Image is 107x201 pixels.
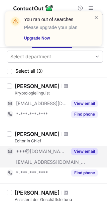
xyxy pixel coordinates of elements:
p: Please upgrade your plan [24,24,86,31]
span: Select all (3) [15,68,43,74]
img: warning [10,16,21,27]
span: [EMAIL_ADDRESS][DOMAIN_NAME] [16,159,86,165]
button: Reveal Button [71,111,98,118]
div: Kryptologielinguist [15,90,103,96]
a: Upgrade Now [24,35,86,42]
img: ContactOut v5.3.10 [13,4,53,12]
div: [PERSON_NAME] [15,189,60,196]
div: [PERSON_NAME] [15,131,60,137]
button: Reveal Button [71,148,98,155]
div: Editor in Chief [15,138,103,144]
button: Reveal Button [71,170,98,176]
span: [EMAIL_ADDRESS][DOMAIN_NAME] [16,100,67,107]
button: Reveal Button [71,100,98,107]
header: You ran out of searches [24,16,86,23]
div: [PERSON_NAME] [15,83,60,89]
span: ***@[DOMAIN_NAME] [16,148,67,154]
